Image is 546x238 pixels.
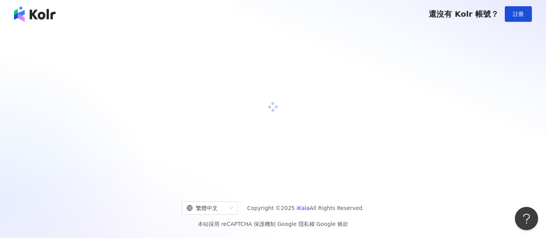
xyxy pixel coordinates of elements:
span: 本站採用 reCAPTCHA 保護機制 [198,219,348,229]
iframe: Help Scout Beacon - Open [515,207,538,230]
span: 註冊 [513,11,524,17]
div: 繁體中文 [187,202,226,214]
a: iKala [297,205,310,211]
span: 還沒有 Kolr 帳號？ [429,9,499,19]
span: | [315,221,317,227]
a: Google 條款 [316,221,348,227]
span: Copyright © 2025 All Rights Reserved. [247,203,364,213]
button: 註冊 [505,6,532,22]
span: | [276,221,277,227]
img: logo [14,6,56,22]
a: Google 隱私權 [277,221,315,227]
